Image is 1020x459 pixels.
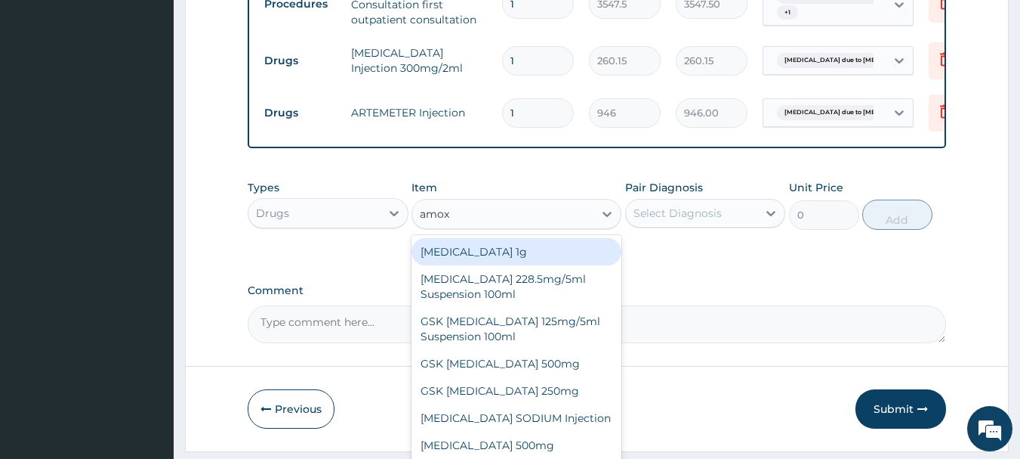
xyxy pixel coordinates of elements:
td: Drugs [257,99,344,127]
div: [MEDICAL_DATA] 500mg [411,432,621,459]
div: Minimize live chat window [248,8,284,44]
span: + 1 [777,5,798,20]
td: [MEDICAL_DATA] Injection 300mg/2ml [344,38,495,83]
button: Previous [248,389,334,429]
label: Unit Price [789,180,843,195]
div: Drugs [256,206,289,221]
label: Item [411,180,437,195]
label: Types [248,181,279,194]
label: Pair Diagnosis [625,180,703,195]
div: Select Diagnosis [633,206,722,221]
div: Chat with us now [79,85,254,104]
div: [MEDICAL_DATA] SODIUM Injection [411,405,621,432]
span: [MEDICAL_DATA] due to [MEDICAL_DATA] falc... [777,53,944,68]
img: d_794563401_company_1708531726252_794563401 [28,76,61,113]
span: We're online! [88,135,208,287]
div: GSK [MEDICAL_DATA] 250mg [411,377,621,405]
div: GSK [MEDICAL_DATA] 500mg [411,350,621,377]
td: ARTEMETER Injection [344,98,495,128]
div: GSK [MEDICAL_DATA] 125mg/5ml Suspension 100ml [411,308,621,350]
button: Add [862,200,932,230]
textarea: Type your message and hit 'Enter' [8,302,288,355]
div: [MEDICAL_DATA] 1g [411,238,621,265]
div: [MEDICAL_DATA] 228.5mg/5ml Suspension 100ml [411,265,621,308]
button: Submit [855,389,946,429]
span: [MEDICAL_DATA] due to [MEDICAL_DATA] falc... [777,105,944,120]
td: Drugs [257,47,344,75]
label: Comment [248,284,947,297]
